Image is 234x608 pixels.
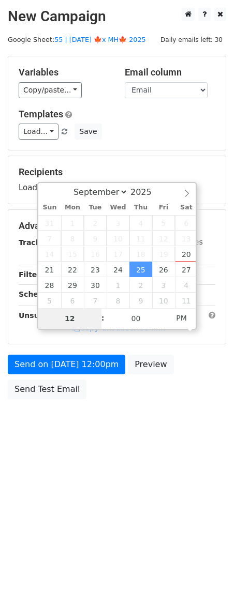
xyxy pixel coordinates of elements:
span: September 6, 2025 [175,215,198,231]
span: September 18, 2025 [129,246,152,262]
span: August 31, 2025 [38,215,61,231]
span: September 7, 2025 [38,231,61,246]
span: Mon [61,204,84,211]
span: October 6, 2025 [61,293,84,308]
h5: Email column [125,67,215,78]
strong: Unsubscribe [19,311,69,320]
span: October 2, 2025 [129,277,152,293]
strong: Tracking [19,238,53,247]
span: September 20, 2025 [175,246,198,262]
a: Templates [19,109,63,119]
span: September 27, 2025 [175,262,198,277]
h5: Variables [19,67,109,78]
strong: Schedule [19,290,56,298]
span: September 13, 2025 [175,231,198,246]
span: September 30, 2025 [84,277,107,293]
span: September 5, 2025 [152,215,175,231]
a: Preview [128,355,173,374]
span: Sat [175,204,198,211]
span: September 26, 2025 [152,262,175,277]
span: September 22, 2025 [61,262,84,277]
span: October 3, 2025 [152,277,175,293]
span: September 14, 2025 [38,246,61,262]
span: Fri [152,204,175,211]
iframe: Chat Widget [182,558,234,608]
span: October 10, 2025 [152,293,175,308]
span: October 5, 2025 [38,293,61,308]
span: Daily emails left: 30 [157,34,226,45]
span: September 3, 2025 [107,215,129,231]
span: October 4, 2025 [175,277,198,293]
h5: Advanced [19,220,215,232]
span: September 28, 2025 [38,277,61,293]
span: Click to toggle [167,308,196,328]
span: September 21, 2025 [38,262,61,277]
span: September 12, 2025 [152,231,175,246]
strong: Filters [19,270,45,279]
a: Copy unsubscribe link [72,323,165,332]
span: October 8, 2025 [107,293,129,308]
span: : [101,308,105,328]
span: September 8, 2025 [61,231,84,246]
span: September 10, 2025 [107,231,129,246]
button: Save [75,124,101,140]
h5: Recipients [19,166,215,178]
small: Google Sheet: [8,36,146,43]
span: September 15, 2025 [61,246,84,262]
span: September 1, 2025 [61,215,84,231]
span: Tue [84,204,107,211]
a: Send on [DATE] 12:00pm [8,355,125,374]
span: September 2, 2025 [84,215,107,231]
span: October 9, 2025 [129,293,152,308]
span: September 25, 2025 [129,262,152,277]
span: September 29, 2025 [61,277,84,293]
span: October 11, 2025 [175,293,198,308]
span: September 17, 2025 [107,246,129,262]
span: September 9, 2025 [84,231,107,246]
label: UTM Codes [162,237,202,248]
span: September 19, 2025 [152,246,175,262]
span: September 16, 2025 [84,246,107,262]
a: Load... [19,124,58,140]
input: Hour [38,308,101,329]
span: September 23, 2025 [84,262,107,277]
input: Year [128,187,165,197]
span: September 4, 2025 [129,215,152,231]
a: 55 | [DATE] 🍁x MH🍁 2025 [54,36,145,43]
span: September 11, 2025 [129,231,152,246]
div: Loading... [19,166,215,193]
span: October 7, 2025 [84,293,107,308]
span: September 24, 2025 [107,262,129,277]
span: Wed [107,204,129,211]
span: Thu [129,204,152,211]
h2: New Campaign [8,8,226,25]
a: Send Test Email [8,379,86,399]
span: October 1, 2025 [107,277,129,293]
a: Daily emails left: 30 [157,36,226,43]
span: Sun [38,204,61,211]
input: Minute [105,308,168,329]
a: Copy/paste... [19,82,82,98]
